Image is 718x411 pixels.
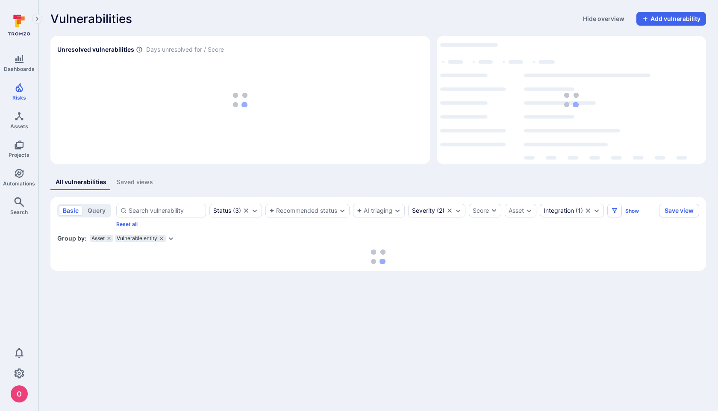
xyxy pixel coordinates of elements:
[371,250,385,264] img: Loading...
[440,39,703,161] div: loading spinner
[32,14,42,24] button: Expand navigation menu
[59,205,82,216] button: basic
[251,207,258,214] button: Expand dropdown
[116,221,138,227] button: Reset all
[339,207,346,214] button: Expand dropdown
[11,385,28,402] div: oleg malkov
[91,236,105,241] span: Asset
[34,15,40,23] i: Expand navigation menu
[146,45,224,54] span: Days unresolved for / Score
[455,207,462,214] button: Expand dropdown
[115,235,166,242] div: Vulnerable entity
[57,234,86,243] span: Group by:
[90,235,113,242] div: Asset
[544,207,574,214] div: Integration
[412,207,435,214] div: Severity
[473,206,489,215] div: Score
[213,207,241,214] button: Status(3)
[117,178,153,186] div: Saved views
[357,207,392,214] button: AI triaging
[136,45,143,54] span: Number of vulnerabilities in status ‘Open’ ‘Triaged’ and ‘In process’ divided by score and scanne...
[56,178,106,186] div: All vulnerabilities
[544,207,583,214] div: ( 1 )
[57,250,699,264] div: loading spinner
[636,12,706,26] button: Add vulnerability
[243,207,250,214] button: Clear selection
[57,45,134,54] h2: Unresolved vulnerabilities
[10,209,28,215] span: Search
[10,123,28,129] span: Assets
[659,204,699,217] button: Save view
[544,207,583,214] button: Integration(1)
[607,204,622,217] button: Filters
[564,93,579,107] img: Loading...
[84,205,109,216] button: query
[394,207,401,214] button: Expand dropdown
[578,12,630,26] button: Hide overview
[50,12,132,26] span: Vulnerabilities
[213,207,231,214] div: Status
[412,207,444,214] button: Severity(2)
[593,207,600,214] button: Expand dropdown
[585,207,591,214] button: Clear selection
[469,204,501,217] button: Score
[3,180,35,187] span: Automations
[9,152,29,158] span: Projects
[509,207,524,214] button: Asset
[4,66,35,72] span: Dashboards
[50,174,706,190] div: assets tabs
[90,235,174,242] div: grouping parameters
[625,208,639,214] button: Show
[213,207,241,214] div: ( 3 )
[412,207,444,214] div: ( 2 )
[11,385,28,402] img: ACg8ocJcCe-YbLxGm5tc0PuNRxmgP8aEm0RBXn6duO8aeMVK9zjHhw=s96-c
[117,236,157,241] span: Vulnerable entity
[168,235,174,242] button: Expand dropdown
[437,36,706,164] div: Top integrations by vulnerabilities
[12,94,26,101] span: Risks
[526,207,533,214] button: Expand dropdown
[446,207,453,214] button: Clear selection
[269,207,337,214] button: Recommended status
[129,206,202,215] input: Search vulnerability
